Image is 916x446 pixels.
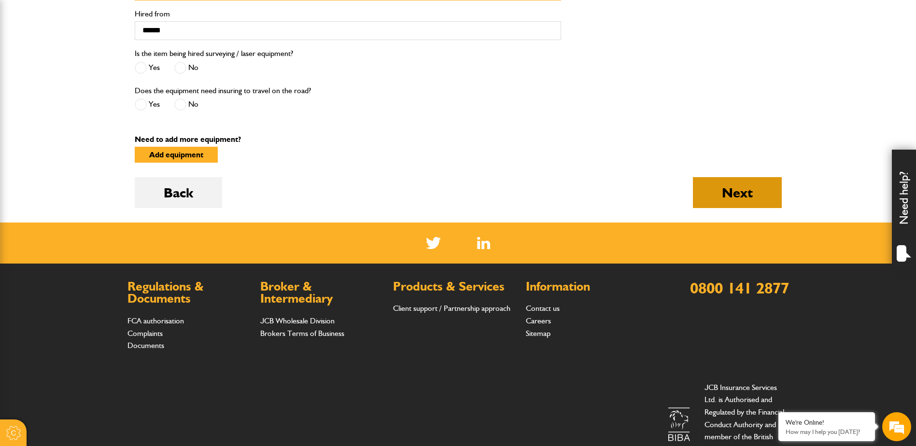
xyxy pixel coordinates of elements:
a: Client support / Partnership approach [393,304,510,313]
a: LinkedIn [477,237,490,249]
input: Enter your last name [13,89,176,111]
input: Enter your email address [13,118,176,139]
img: Twitter [426,237,441,249]
button: Add equipment [135,147,218,163]
label: No [174,98,198,111]
h2: Information [526,280,649,293]
label: Hired from [135,10,561,18]
img: Linked In [477,237,490,249]
a: FCA authorisation [127,316,184,325]
div: Minimize live chat window [158,5,182,28]
a: Sitemap [526,329,550,338]
a: Complaints [127,329,163,338]
label: No [174,62,198,74]
a: Contact us [526,304,560,313]
div: Chat with us now [50,54,162,67]
button: Back [135,177,222,208]
a: JCB Wholesale Division [260,316,335,325]
img: d_20077148190_company_1631870298795_20077148190 [16,54,41,67]
input: Enter your phone number [13,146,176,167]
div: Need help? [892,150,916,270]
a: Careers [526,316,551,325]
label: Does the equipment need insuring to travel on the road? [135,87,311,95]
label: Yes [135,62,160,74]
button: Next [693,177,782,208]
a: Brokers Terms of Business [260,329,344,338]
h2: Broker & Intermediary [260,280,383,305]
em: Start Chat [131,297,175,310]
div: We're Online! [786,418,868,427]
label: Is the item being hired surveying / laser equipment? [135,50,293,57]
label: Yes [135,98,160,111]
h2: Regulations & Documents [127,280,251,305]
a: 0800 141 2877 [690,279,789,297]
h2: Products & Services [393,280,516,293]
p: How may I help you today? [786,428,868,435]
a: Documents [127,341,164,350]
textarea: Type your message and hit 'Enter' [13,175,176,289]
p: Need to add more equipment? [135,136,782,143]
